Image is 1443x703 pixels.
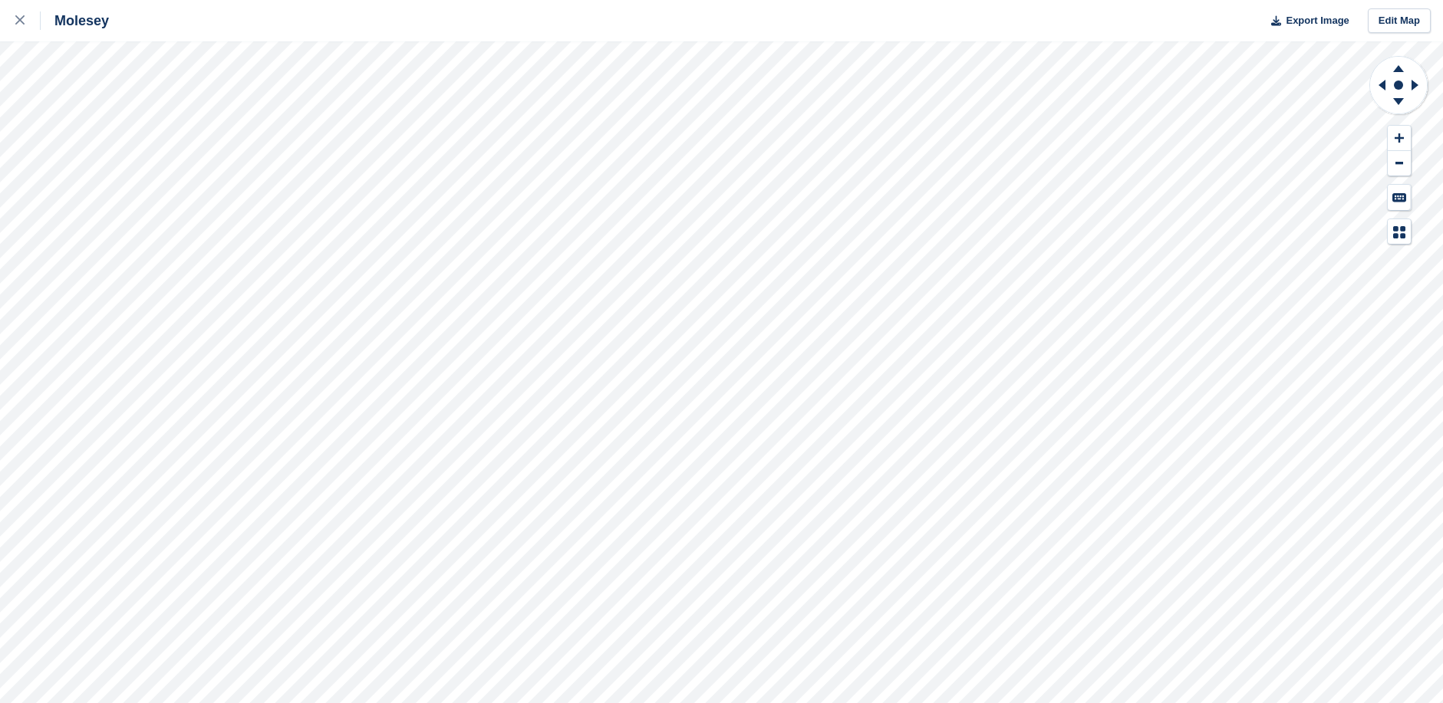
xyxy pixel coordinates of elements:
button: Keyboard Shortcuts [1388,185,1411,210]
button: Export Image [1262,8,1349,34]
span: Export Image [1286,13,1349,28]
a: Edit Map [1368,8,1431,34]
div: Molesey [41,11,109,30]
button: Zoom Out [1388,151,1411,176]
button: Map Legend [1388,219,1411,245]
button: Zoom In [1388,126,1411,151]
